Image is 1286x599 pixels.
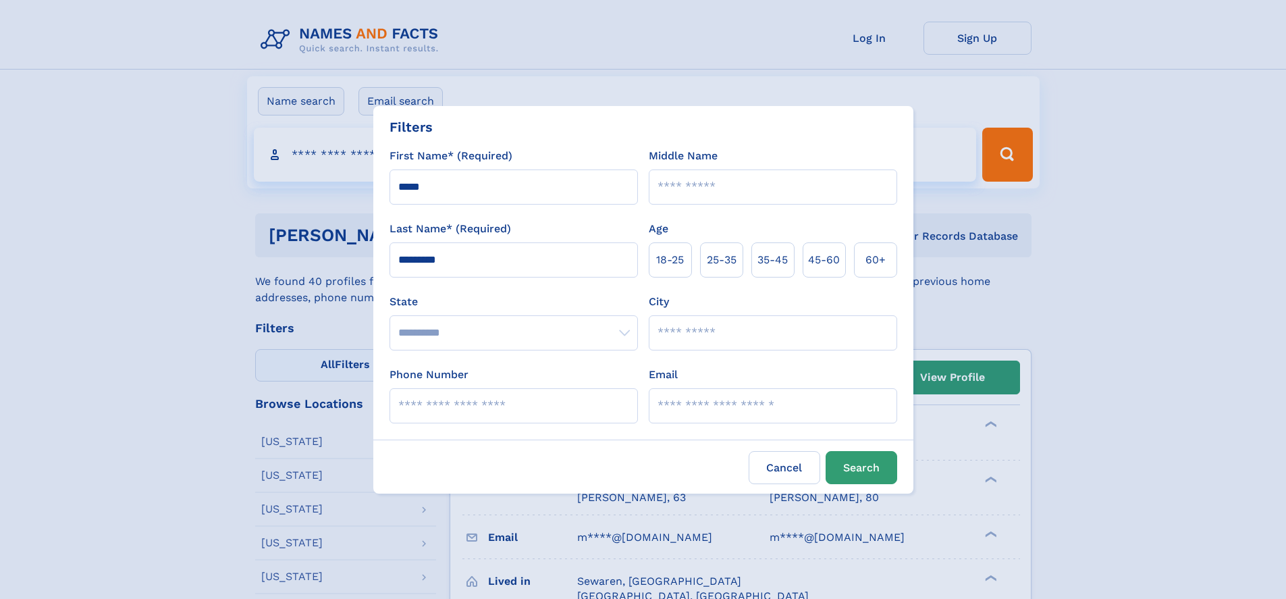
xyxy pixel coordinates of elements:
[808,252,840,268] span: 45‑60
[707,252,736,268] span: 25‑35
[390,117,433,137] div: Filters
[649,221,668,237] label: Age
[749,451,820,484] label: Cancel
[390,148,512,164] label: First Name* (Required)
[390,221,511,237] label: Last Name* (Required)
[649,148,718,164] label: Middle Name
[649,294,669,310] label: City
[390,367,468,383] label: Phone Number
[649,367,678,383] label: Email
[865,252,886,268] span: 60+
[656,252,684,268] span: 18‑25
[390,294,638,310] label: State
[826,451,897,484] button: Search
[757,252,788,268] span: 35‑45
